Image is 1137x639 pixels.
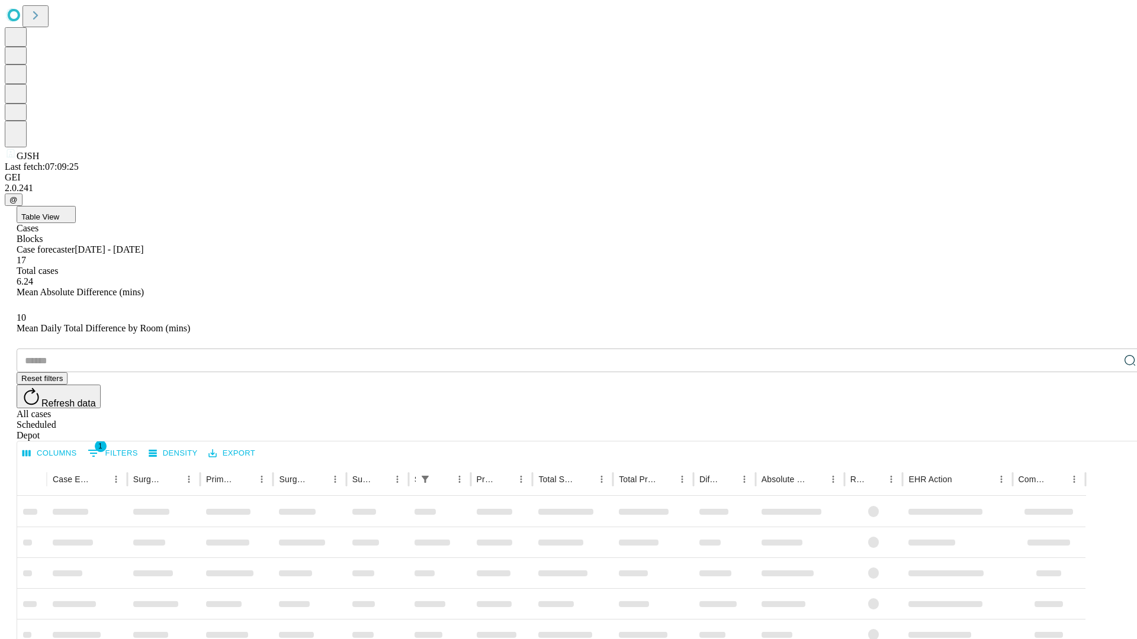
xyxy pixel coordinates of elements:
div: GEI [5,172,1132,183]
div: Total Scheduled Duration [538,475,576,484]
div: Surgery Date [352,475,371,484]
button: Sort [91,471,108,488]
button: Menu [451,471,468,488]
span: [DATE] - [DATE] [75,244,143,254]
div: Difference [699,475,718,484]
button: Density [146,444,201,463]
span: 17 [17,255,26,265]
button: Sort [657,471,674,488]
button: Sort [435,471,451,488]
span: Mean Absolute Difference (mins) [17,287,144,297]
div: EHR Action [908,475,952,484]
span: @ [9,195,18,204]
span: 10 [17,312,26,322]
button: Menu [108,471,124,488]
button: Sort [720,471,736,488]
button: Sort [496,471,513,488]
button: Sort [577,471,593,488]
button: Sort [310,471,327,488]
button: Menu [327,471,343,488]
button: Table View [17,206,76,223]
button: Menu [389,471,406,488]
div: 2.0.241 [5,183,1132,193]
span: Case forecaster [17,244,75,254]
div: Surgeon Name [133,475,163,484]
button: Menu [513,471,529,488]
span: Mean Daily Total Difference by Room (mins) [17,323,190,333]
button: Menu [181,471,197,488]
button: Sort [808,471,825,488]
div: Comments [1019,475,1048,484]
button: Refresh data [17,385,101,408]
button: Sort [164,471,181,488]
div: Absolute Difference [762,475,807,484]
button: Sort [237,471,253,488]
div: Total Predicted Duration [619,475,656,484]
button: Show filters [85,444,141,463]
button: Select columns [20,444,80,463]
button: Menu [253,471,270,488]
button: Sort [866,471,883,488]
button: Menu [1066,471,1083,488]
button: Menu [593,471,610,488]
span: 1 [95,440,107,452]
button: Menu [825,471,841,488]
div: Primary Service [206,475,236,484]
div: Surgery Name [279,475,309,484]
span: Last fetch: 07:09:25 [5,162,79,172]
span: 6.24 [17,276,33,286]
span: Refresh data [41,398,96,408]
div: Resolved in EHR [850,475,866,484]
span: GJSH [17,151,39,161]
button: Reset filters [17,372,68,385]
div: 1 active filter [417,471,433,488]
div: Predicted In Room Duration [477,475,496,484]
button: Show filters [417,471,433,488]
button: @ [5,193,23,206]
button: Menu [674,471,690,488]
button: Export [205,444,258,463]
button: Sort [372,471,389,488]
div: Scheduled In Room Duration [415,475,416,484]
button: Sort [1049,471,1066,488]
button: Menu [736,471,753,488]
span: Table View [21,212,59,221]
button: Sort [953,471,970,488]
button: Menu [883,471,900,488]
span: Reset filters [21,374,63,383]
div: Case Epic Id [53,475,90,484]
span: Total cases [17,266,58,276]
button: Menu [993,471,1010,488]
